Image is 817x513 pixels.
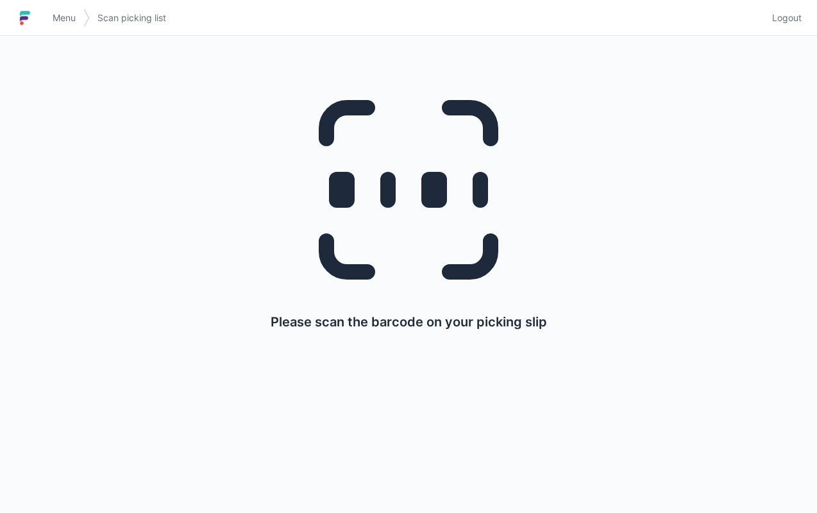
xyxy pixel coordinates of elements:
span: Scan picking list [97,12,166,24]
span: Logout [772,12,802,24]
img: svg> [83,3,90,33]
a: Scan picking list [90,6,174,29]
p: Please scan the barcode on your picking slip [271,313,547,331]
img: logo-small.jpg [15,8,35,28]
a: Menu [45,6,83,29]
a: Logout [764,6,802,29]
span: Menu [53,12,76,24]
